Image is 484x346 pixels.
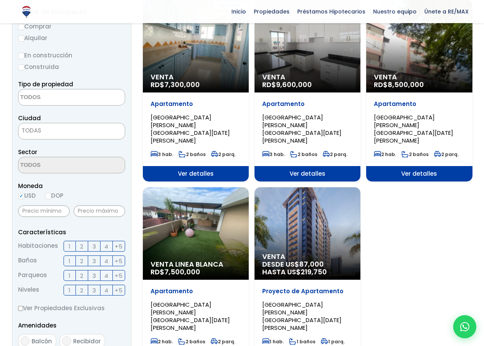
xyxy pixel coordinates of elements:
[80,286,83,295] span: 2
[151,100,241,108] p: Apartamento
[151,260,241,268] span: Venta Linea Blanca
[18,270,47,281] span: Parqueos
[18,53,24,59] input: En construcción
[211,151,236,158] span: 2 parq.
[80,256,83,266] span: 2
[18,181,125,191] span: Moneda
[262,301,342,332] span: [GEOGRAPHIC_DATA][PERSON_NAME][GEOGRAPHIC_DATA][DATE][PERSON_NAME]
[18,193,24,199] input: USD
[321,338,345,345] span: 1 parq.
[262,113,342,144] span: [GEOGRAPHIC_DATA][PERSON_NAME][GEOGRAPHIC_DATA][DATE][PERSON_NAME]
[151,338,173,345] span: 2 hab.
[151,73,241,81] span: Venta
[18,125,125,136] span: TODAS
[151,80,200,89] span: RD$
[374,151,396,158] span: 2 hab.
[92,242,96,251] span: 3
[18,241,58,252] span: Habitaciones
[92,256,96,266] span: 3
[293,6,369,17] span: Préstamos Hipotecarios
[290,151,317,158] span: 2 baños
[301,267,327,277] span: 219,750
[18,80,73,88] span: Tipo de propiedad
[18,306,23,311] input: Ver Propiedades Exclusivas
[262,268,353,276] span: HASTA US$
[18,227,125,237] p: Características
[374,73,464,81] span: Venta
[420,6,472,17] span: Únete a RE/MAX
[262,80,312,89] span: RD$
[211,338,235,345] span: 2 parq.
[151,151,173,158] span: 3 hab.
[20,336,30,346] input: Balcón
[151,113,230,144] span: [GEOGRAPHIC_DATA][PERSON_NAME][GEOGRAPHIC_DATA][DATE][PERSON_NAME]
[115,256,122,266] span: +5
[323,151,347,158] span: 2 parq.
[434,151,459,158] span: 2 parq.
[388,80,424,89] span: 8,500,000
[45,191,64,200] label: DOP
[374,113,453,144] span: [GEOGRAPHIC_DATA][PERSON_NAME][GEOGRAPHIC_DATA][DATE][PERSON_NAME]
[18,22,125,31] label: Comprar
[115,271,122,280] span: +5
[18,205,70,217] input: Precio mínimo
[374,80,424,89] span: RD$
[178,338,205,345] span: 2 baños
[115,286,122,295] span: +5
[18,50,125,60] label: En construcción
[402,151,429,158] span: 2 baños
[151,267,200,277] span: RD$
[92,286,96,295] span: 3
[69,256,70,266] span: 1
[69,271,70,280] span: 1
[104,242,108,251] span: 4
[18,123,125,139] span: TODAS
[179,151,206,158] span: 2 baños
[262,73,353,81] span: Venta
[80,271,83,280] span: 2
[18,64,24,71] input: Construida
[73,337,101,345] span: Recibidor
[262,100,353,108] p: Apartamento
[228,6,250,17] span: Inicio
[255,166,360,181] span: Ver detalles
[151,287,241,295] p: Apartamento
[262,338,284,345] span: 1 hab.
[18,321,125,330] p: Amenidades
[80,242,83,251] span: 2
[250,6,293,17] span: Propiedades
[104,271,108,280] span: 4
[22,126,41,134] span: TODAS
[18,255,37,266] span: Baños
[151,301,230,332] span: [GEOGRAPHIC_DATA][PERSON_NAME][GEOGRAPHIC_DATA][DATE][PERSON_NAME]
[69,242,70,251] span: 1
[299,259,324,269] span: 87,000
[262,253,353,260] span: Venta
[18,191,36,200] label: USD
[62,336,71,346] input: Recibidor
[262,260,353,276] span: DESDE US$
[18,35,24,42] input: Alquilar
[262,151,285,158] span: 3 hab.
[115,242,122,251] span: +5
[104,286,108,295] span: 4
[276,80,312,89] span: 9,600,000
[18,33,125,43] label: Alquilar
[18,89,93,106] textarea: Search
[366,166,472,181] span: Ver detalles
[369,6,420,17] span: Nuestro equipo
[374,100,464,108] p: Apartamento
[18,148,37,156] span: Sector
[18,114,41,122] span: Ciudad
[164,80,200,89] span: 7,300,000
[69,286,70,295] span: 1
[104,256,108,266] span: 4
[289,338,315,345] span: 1 baños
[18,157,93,174] textarea: Search
[74,205,125,217] input: Precio máximo
[262,287,353,295] p: Proyecto de Apartamento
[143,166,249,181] span: Ver detalles
[18,24,24,30] input: Comprar
[20,5,33,18] img: Logo de REMAX
[45,193,51,199] input: DOP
